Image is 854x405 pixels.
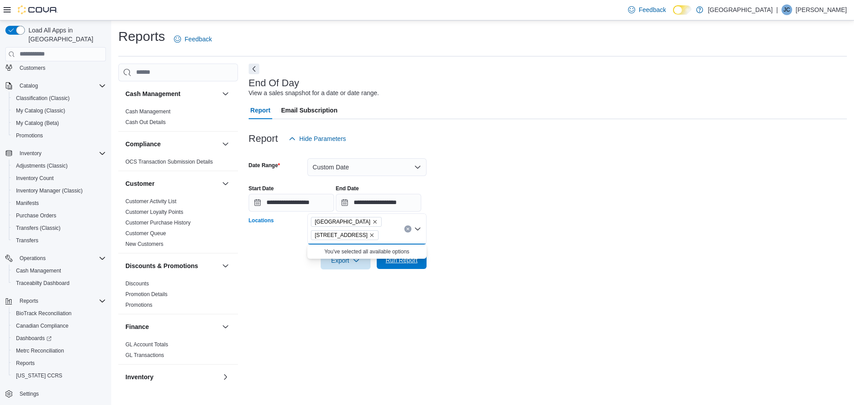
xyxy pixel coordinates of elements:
a: BioTrack Reconciliation [12,308,75,319]
a: Feedback [624,1,669,19]
span: Promotions [16,132,43,139]
span: 8405 Pershing Drive Ste [311,230,379,240]
p: | [776,4,778,15]
button: Finance [220,321,231,332]
input: Press the down key to open a popover containing a calendar. [336,194,421,212]
span: Adjustments (Classic) [16,162,68,169]
button: [US_STATE] CCRS [9,369,109,382]
span: Traceabilty Dashboard [12,278,106,289]
span: Customer Purchase History [125,219,191,226]
a: Dashboards [12,333,55,344]
span: Promotions [125,301,153,309]
a: Discounts [125,281,149,287]
button: Customers [2,61,109,74]
button: Canadian Compliance [9,320,109,332]
span: My Catalog (Beta) [12,118,106,128]
a: Metrc Reconciliation [12,345,68,356]
span: Cash Management [125,108,170,115]
span: Traceabilty Dashboard [16,280,69,287]
a: Classification (Classic) [12,93,73,104]
span: My Catalog (Classic) [16,107,65,114]
a: New Customers [125,241,163,247]
span: Catalog [20,82,38,89]
div: Cash Management [118,106,238,131]
p: [PERSON_NAME] [796,4,847,15]
h3: End Of Day [249,78,299,88]
h3: Cash Management [125,89,181,98]
span: Transfers [16,237,38,244]
a: OCS Transaction Submission Details [125,159,213,165]
label: Date Range [249,162,280,169]
span: Cash Out Details [125,119,166,126]
button: BioTrack Reconciliation [9,307,109,320]
span: BioTrack Reconciliation [16,310,72,317]
span: New Customers [125,241,163,248]
button: Cash Management [125,89,218,98]
span: Manifests [12,198,106,209]
p: [GEOGRAPHIC_DATA] [708,4,773,15]
label: Locations [249,217,274,224]
span: Export [326,252,365,269]
span: Canadian Compliance [12,321,106,331]
button: Adjustments (Classic) [9,160,109,172]
span: Settings [20,390,39,397]
a: My Catalog (Beta) [12,118,63,128]
span: Run Report [386,256,418,265]
input: Dark Mode [673,5,692,15]
span: Reports [16,296,106,306]
button: Operations [2,252,109,265]
button: Settings [2,387,109,400]
span: Canadian Compliance [16,322,68,329]
span: Green City [311,217,382,227]
a: GL Transactions [125,352,164,358]
a: Inventory Manager (Classic) [12,185,86,196]
span: Operations [16,253,106,264]
span: Reports [16,360,35,367]
span: Dashboards [12,333,106,344]
a: Settings [16,389,42,399]
a: Adjustments (Classic) [12,160,71,171]
span: Transfers (Classic) [12,223,106,233]
label: Start Date [249,185,274,192]
span: Promotion Details [125,291,168,298]
button: Inventory [125,373,218,381]
span: Discounts [125,280,149,287]
span: [STREET_ADDRESS] [315,231,368,240]
a: Purchase Orders [12,210,60,221]
a: Cash Out Details [125,119,166,125]
button: Hide Parameters [285,130,350,148]
span: Washington CCRS [12,370,106,381]
span: [US_STATE] CCRS [16,372,62,379]
button: Customer [125,179,218,188]
a: Inventory Count [12,173,57,184]
span: Email Subscription [281,101,338,119]
span: Customers [20,64,45,72]
button: Close list of options [414,225,421,233]
button: Transfers (Classic) [9,222,109,234]
button: Operations [16,253,49,264]
span: Manifests [16,200,39,207]
button: Remove 8405 Pershing Drive Ste from selection in this group [369,233,375,238]
span: Customer Queue [125,230,166,237]
a: [US_STATE] CCRS [12,370,66,381]
h3: Inventory [125,373,153,381]
h3: Report [249,133,278,144]
span: JC [784,4,790,15]
span: Reports [12,358,106,369]
button: Catalog [16,80,41,91]
button: Metrc Reconciliation [9,345,109,357]
button: Compliance [220,139,231,149]
button: Inventory [220,372,231,382]
a: My Catalog (Classic) [12,105,69,116]
a: Traceabilty Dashboard [12,278,73,289]
a: Cash Management [12,265,64,276]
a: Promotions [12,130,47,141]
button: Reports [9,357,109,369]
span: Operations [20,255,46,262]
a: GL Account Totals [125,341,168,348]
span: Inventory Count [16,175,54,182]
button: My Catalog (Beta) [9,117,109,129]
span: Metrc Reconciliation [12,345,106,356]
span: Inventory [16,148,106,159]
span: BioTrack Reconciliation [12,308,106,319]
